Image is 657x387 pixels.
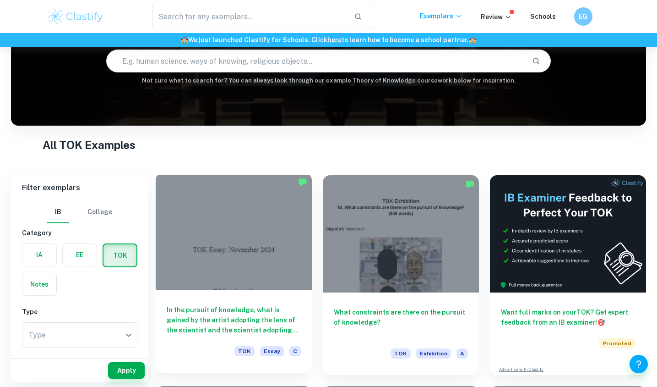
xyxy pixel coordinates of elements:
[22,307,137,317] h6: Type
[465,180,474,189] img: Marked
[2,35,655,45] h6: We just launched Clastify for Schools. Click to learn how to become a school partner.
[323,175,479,375] a: What constraints are there on the pursuit of knowledge?TOKExhibitionA
[298,177,307,187] img: Marked
[469,36,477,44] span: 🏫
[334,307,468,337] h6: What constraints are there on the pursuit of knowledge?
[22,273,56,295] button: Notes
[528,53,544,69] button: Search
[630,355,648,373] button: Help and Feedback
[87,201,112,223] button: College
[260,346,284,356] span: Essay
[289,346,301,356] span: C
[490,175,646,293] img: Thumbnail
[456,348,468,359] span: A
[234,346,255,356] span: TOK
[490,175,646,375] a: Want full marks on yourTOK? Get expert feedback from an IB examiner!PromotedAdvertise with Clastify
[180,36,188,44] span: 🏫
[167,305,301,335] h6: In the pursuit of knowledge, what is gained by the artist adopting the lens of the scientist and ...
[578,11,588,22] h6: EG
[501,307,635,327] h6: Want full marks on your TOK ? Get expert feedback from an IB examiner!
[391,348,411,359] span: TOK
[420,11,462,21] p: Exemplars
[108,362,145,379] button: Apply
[327,36,342,44] a: here
[47,7,105,26] img: Clastify logo
[416,348,451,359] span: Exhibition
[597,319,605,326] span: 🎯
[152,4,347,29] input: Search for any exemplars...
[103,244,136,266] button: TOK
[47,201,112,223] div: Filter type choice
[107,48,525,74] input: E.g. human science, ways of knowing, religious objects...
[530,13,556,20] a: Schools
[599,338,635,348] span: Promoted
[499,366,543,373] a: Advertise with Clastify
[156,175,312,375] a: In the pursuit of knowledge, what is gained by the artist adopting the lens of the scientist and ...
[22,244,56,266] button: IA
[63,244,97,266] button: EE
[47,201,69,223] button: IB
[574,7,592,26] button: EG
[43,137,614,153] h1: All TOK Examples
[11,76,646,85] h6: Not sure what to search for? You can always look through our example Theory of Knowledge coursewo...
[22,228,137,238] h6: Category
[11,175,148,201] h6: Filter exemplars
[481,12,512,22] p: Review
